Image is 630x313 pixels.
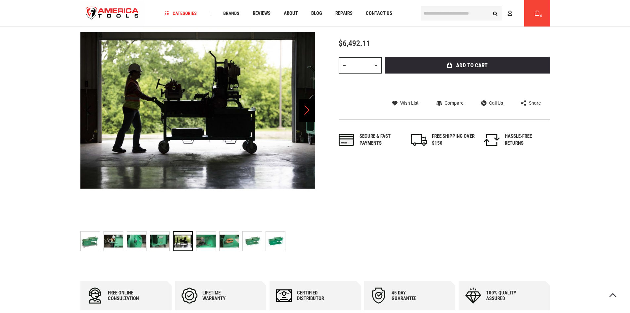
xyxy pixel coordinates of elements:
img: GREENLEE WK100 WORKHORSE ALL-IN-ONE BENDING AND THREADING WORKSTATION [104,232,123,251]
div: FREE SHIPPING OVER $150 [432,133,475,147]
span: $6,492.11 [339,39,370,48]
a: store logo [80,1,145,26]
button: Add to Cart [385,57,550,74]
div: Free online consultation [108,290,147,301]
a: Contact Us [363,9,395,18]
div: GREENLEE WK100 WORKHORSE ALL-IN-ONE BENDING AND THREADING WORKSTATION [104,228,127,254]
a: Brands [220,9,242,18]
a: Compare [437,100,463,106]
img: America Tools [80,1,145,26]
span: About [284,11,298,16]
div: HASSLE-FREE RETURNS [505,133,548,147]
a: Call Us [481,100,503,106]
img: GREENLEE WK100 WORKHORSE ALL-IN-ONE BENDING AND THREADING WORKSTATION [150,232,169,251]
img: payments [339,134,355,146]
span: Call Us [489,101,503,105]
span: Repairs [335,11,353,16]
a: Reviews [250,9,273,18]
span: Brands [223,11,239,16]
div: GREENLEE WK100 WORKHORSE ALL-IN-ONE BENDING AND THREADING WORKSTATION [242,228,266,254]
span: Blog [311,11,322,16]
span: Contact Us [366,11,392,16]
img: GREENLEE WK100 WORKHORSE ALL-IN-ONE BENDING AND THREADING WORKSTATION [127,232,146,251]
img: GREENLEE WK100 WORKHORSE ALL-IN-ONE BENDING AND THREADING WORKSTATION [220,232,239,251]
span: Wish List [400,101,419,105]
div: GREENLEE WK100 WORKHORSE ALL-IN-ONE BENDING AND THREADING WORKSTATION [150,228,173,254]
span: Reviews [253,11,271,16]
div: GREENLEE WK100 WORKHORSE ALL-IN-ONE BENDING AND THREADING WORKSTATION [219,228,242,254]
img: returns [484,134,500,146]
span: Categories [165,11,197,16]
div: Secure & fast payments [359,133,402,147]
span: Share [529,101,541,105]
img: GREENLEE WK100 WORKHORSE ALL-IN-ONE BENDING AND THREADING WORKSTATION [243,232,262,251]
img: GREENLEE WK100 WORKHORSE ALL-IN-ONE BENDING AND THREADING WORKSTATION [266,232,285,251]
a: About [281,9,301,18]
div: GREENLEE WK100 WORKHORSE ALL-IN-ONE BENDING AND THREADING WORKSTATION [80,228,104,254]
a: Categories [162,9,200,18]
div: Lifetime warranty [202,290,242,301]
span: Add to Cart [456,63,487,68]
button: Search [489,7,502,20]
span: Compare [444,101,463,105]
div: 45 day Guarantee [392,290,431,301]
a: Wish List [392,100,419,106]
img: GREENLEE WK100 WORKHORSE ALL-IN-ONE BENDING AND THREADING WORKSTATION [81,232,100,251]
div: GREENLEE WK100 WORKHORSE ALL-IN-ONE BENDING AND THREADING WORKSTATION [196,228,219,254]
div: GREENLEE WK100 WORKHORSE ALL-IN-ONE BENDING AND THREADING WORKSTATION [173,228,196,254]
div: GREENLEE WK100 WORKHORSE ALL-IN-ONE BENDING AND THREADING WORKSTATION [266,228,285,254]
img: shipping [411,134,427,146]
iframe: Secure express checkout frame [384,76,551,95]
img: GREENLEE WK100 WORKHORSE ALL-IN-ONE BENDING AND THREADING WORKSTATION [196,232,216,251]
a: Repairs [332,9,356,18]
span: 0 [540,14,542,18]
div: GREENLEE WK100 WORKHORSE ALL-IN-ONE BENDING AND THREADING WORKSTATION [127,228,150,254]
a: Blog [308,9,325,18]
div: Certified Distributor [297,290,337,301]
div: 100% quality assured [486,290,526,301]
